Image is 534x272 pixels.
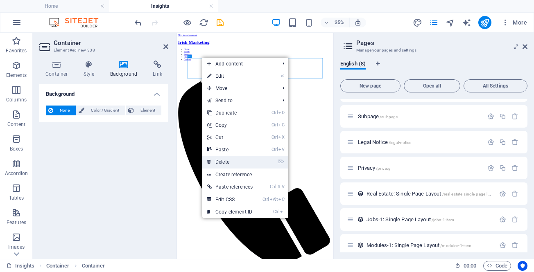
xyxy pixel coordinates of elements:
[278,110,284,115] i: D
[277,184,281,189] i: ⇧
[446,18,455,27] button: navigator
[357,242,364,249] div: This layout is used as a template for all items (e.g. a blog post) of this collection. The conten...
[404,79,460,92] button: Open all
[278,135,284,140] i: X
[133,18,143,27] i: Undo: Change link (Ctrl+Z)
[446,18,455,27] i: Navigator
[133,18,143,27] button: undo
[46,261,105,271] nav: breadcrumb
[432,218,455,222] span: /jobs-1-item
[7,261,34,271] a: Click to cancel selection. Double-click to open Pages
[77,61,104,78] h4: Style
[340,59,366,70] span: English (8)
[202,181,258,193] a: Ctrl⇧VPaste references
[429,18,439,27] i: Pages (Ctrl+Alt+S)
[56,106,73,115] span: None
[355,139,483,145] div: Legal Notice/legal-notice
[511,113,518,120] div: Remove
[278,159,284,164] i: ⌦
[46,261,69,271] span: Click to select. Double-click to edit
[413,18,423,27] button: design
[487,164,494,171] div: Settings
[429,18,439,27] button: pages
[480,18,489,27] i: Publish
[356,47,511,54] h3: Manage your pages and settings
[278,122,284,128] i: C
[442,192,498,196] span: /real-estate-single-page-layout
[126,106,161,115] button: Element
[87,106,123,115] span: Color / Gradient
[278,197,284,202] i: C
[270,184,276,189] i: Ctrl
[202,144,258,156] a: CtrlVPaste
[487,139,494,146] div: Settings
[357,190,364,197] div: This layout is used as a template for all items (e.g. a blog post) of this collection. The conten...
[358,165,391,171] span: Click to open page
[202,169,288,181] a: Create reference
[367,216,454,223] span: Jobs-1: Single Page Layout
[215,18,225,27] i: Save (Ctrl+S)
[364,217,495,222] div: Jobs-1: Single Page Layout/jobs-1-item
[39,84,168,99] h4: Background
[199,18,208,27] button: reload
[462,18,472,27] button: text_generator
[272,110,278,115] i: Ctrl
[462,18,471,27] i: AI Writer
[358,113,398,119] span: Click to open page
[380,115,398,119] span: /subpage
[364,191,495,196] div: Real Estate: Single Page Layout/real-estate-single-page-layout
[356,39,527,47] h2: Pages
[136,106,159,115] span: Element
[273,209,280,214] i: Ctrl
[440,243,471,248] span: /modules-1-item
[202,119,258,131] a: CtrlCCopy
[6,72,27,79] p: Elements
[202,193,258,206] a: CtrlAltCEdit CSS
[270,197,278,202] i: Alt
[280,209,284,214] i: I
[202,206,258,218] a: CtrlICopy element ID
[282,184,284,189] i: V
[202,82,276,94] span: Move
[483,261,511,271] button: Code
[262,197,269,202] i: Ctrl
[499,113,506,120] div: Duplicate
[8,244,25,250] p: Images
[364,243,495,248] div: Modules-1: Single Page Layout/modules-1-item
[147,61,168,78] h4: Link
[469,263,471,269] span: :
[518,261,527,271] button: Usercentrics
[501,18,527,27] span: More
[272,147,278,152] i: Ctrl
[272,135,278,140] i: Ctrl
[321,18,350,27] button: 35%
[47,18,109,27] img: Editor Logo
[499,242,506,249] div: Settings
[340,61,527,76] div: Language Tabs
[344,83,397,88] span: New page
[10,146,23,152] p: Boxes
[104,61,147,78] h4: Background
[202,156,258,168] a: ⌦Delete
[272,122,278,128] i: Ctrl
[499,216,506,223] div: Settings
[9,195,24,201] p: Tables
[357,216,364,223] div: This layout is used as a template for all items (e.g. a blog post) of this collection. The conten...
[202,70,258,82] a: ⏎Edit
[511,216,518,223] div: Remove
[199,18,208,27] i: Reload page
[3,3,58,10] a: Skip to main content
[367,191,498,197] span: Click to open page
[109,2,218,11] h4: Insights
[202,131,258,144] a: CtrlXCut
[367,242,471,248] span: Modules-1: Single Page Layout
[215,18,225,27] button: save
[358,139,411,145] span: Click to open page
[487,261,507,271] span: Code
[39,61,77,78] h4: Container
[511,139,518,146] div: Remove
[376,166,391,171] span: /privacy
[511,242,518,249] div: Remove
[498,16,530,29] button: More
[478,16,491,29] button: publish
